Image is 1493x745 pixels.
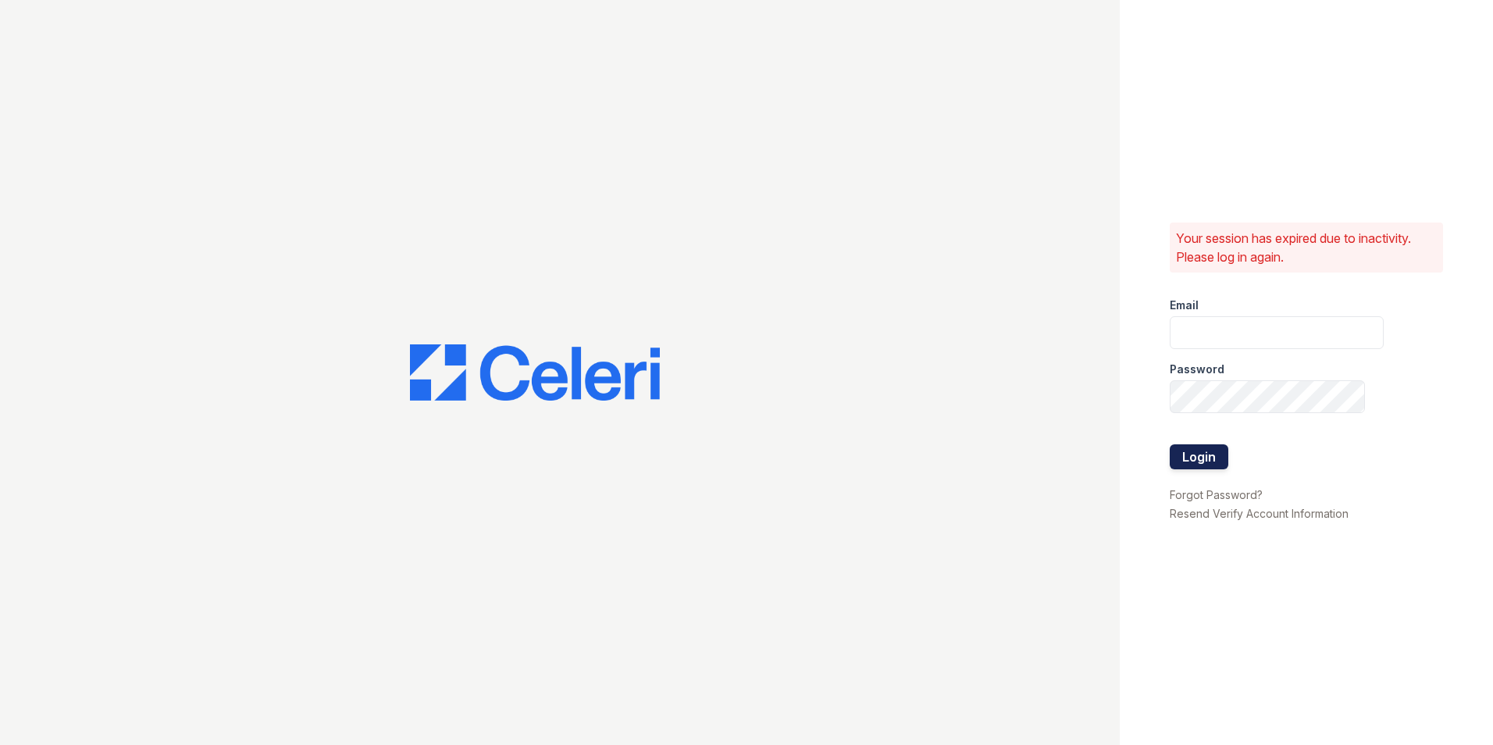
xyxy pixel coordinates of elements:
p: Your session has expired due to inactivity. Please log in again. [1176,229,1437,266]
img: CE_Logo_Blue-a8612792a0a2168367f1c8372b55b34899dd931a85d93a1a3d3e32e68fde9ad4.png [410,344,660,401]
a: Resend Verify Account Information [1170,507,1349,520]
label: Email [1170,298,1199,313]
button: Login [1170,444,1228,469]
a: Forgot Password? [1170,488,1263,501]
label: Password [1170,362,1224,377]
